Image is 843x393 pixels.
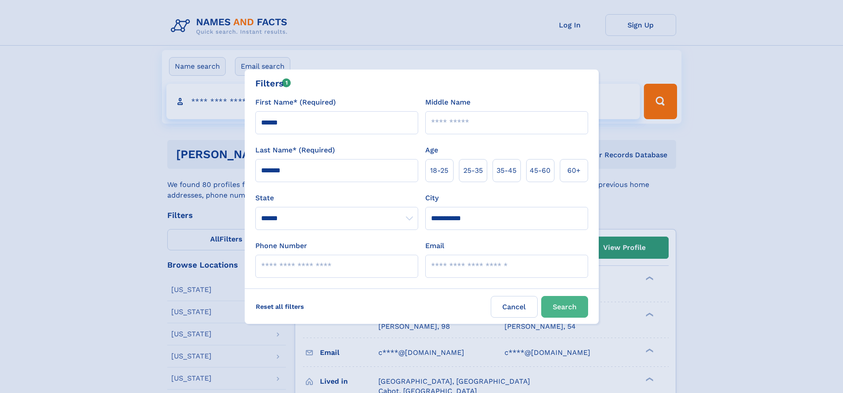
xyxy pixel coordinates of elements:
[255,145,335,156] label: Last Name* (Required)
[567,165,581,176] span: 60+
[491,296,538,318] label: Cancel
[530,165,550,176] span: 45‑60
[425,193,439,203] label: City
[255,193,418,203] label: State
[250,296,310,317] label: Reset all filters
[541,296,588,318] button: Search
[463,165,483,176] span: 25‑35
[425,241,444,251] label: Email
[425,145,438,156] label: Age
[255,97,336,108] label: First Name* (Required)
[497,165,516,176] span: 35‑45
[430,165,448,176] span: 18‑25
[255,77,291,90] div: Filters
[425,97,470,108] label: Middle Name
[255,241,307,251] label: Phone Number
